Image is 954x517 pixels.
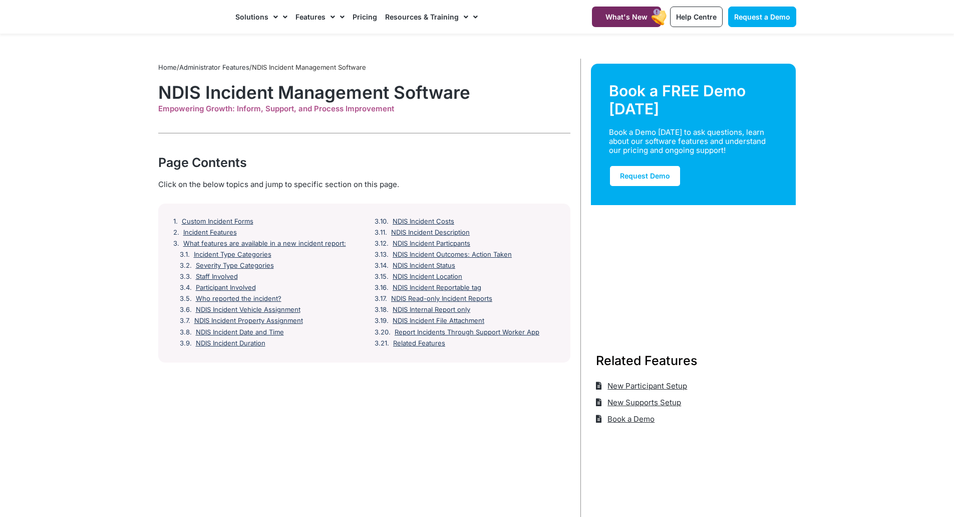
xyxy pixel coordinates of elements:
a: Incident Features [183,229,237,237]
a: What's New [592,7,661,27]
a: Who reported the incident? [196,295,281,303]
img: CareMaster Logo [158,10,226,25]
a: NDIS Incident Duration [196,339,265,348]
h1: NDIS Incident Management Software [158,82,570,103]
a: Staff Involved [196,273,238,281]
a: NDIS Incident Particpants [393,240,470,248]
a: Request a Demo [728,7,796,27]
a: NDIS Read-only Incident Reports [391,295,492,303]
span: Help Centre [676,13,717,21]
a: NDIS Incident File Attachment [393,317,484,325]
div: Click on the below topics and jump to specific section on this page. [158,179,570,190]
span: New Supports Setup [605,394,681,411]
a: NDIS Incident Description [391,229,470,237]
a: Request Demo [609,165,681,187]
a: Custom Incident Forms [182,218,253,226]
div: Page Contents [158,153,570,171]
span: Request Demo [620,171,670,180]
h3: Related Features [596,352,791,370]
a: Participant Involved [196,284,256,292]
a: New Supports Setup [596,394,682,411]
a: What features are available in a new incident report: [183,240,346,248]
a: Help Centre [670,7,723,27]
a: Report Incidents Through Support Worker App [395,328,539,336]
a: NDIS Incident Property Assignment [194,317,303,325]
div: Empowering Growth: Inform, Support, and Process Improvement [158,104,570,113]
a: Book a Demo [596,411,655,427]
a: NDIS Incident Reportable tag [393,284,481,292]
span: / / [158,63,366,71]
span: Request a Demo [734,13,790,21]
img: Support Worker and NDIS Participant out for a coffee. [591,205,796,327]
a: Related Features [393,339,445,348]
a: NDIS Incident Vehicle Assignment [196,306,300,314]
span: Book a Demo [605,411,655,427]
a: NDIS Incident Costs [393,218,454,226]
span: NDIS Incident Management Software [252,63,366,71]
a: Administrator Features [179,63,249,71]
div: Book a Demo [DATE] to ask questions, learn about our software features and understand our pricing... [609,128,766,155]
span: What's New [605,13,648,21]
div: Book a FREE Demo [DATE] [609,82,778,118]
a: New Participant Setup [596,378,688,394]
span: New Participant Setup [605,378,687,394]
a: Home [158,63,177,71]
a: NDIS Incident Date and Time [196,328,284,336]
a: NDIS Incident Outcomes: Action Taken [393,251,512,259]
a: NDIS Internal Report only [393,306,470,314]
a: NDIS Incident Status [393,262,455,270]
a: NDIS Incident Location [393,273,462,281]
a: Severity Type Categories [196,262,274,270]
a: Incident Type Categories [194,251,271,259]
